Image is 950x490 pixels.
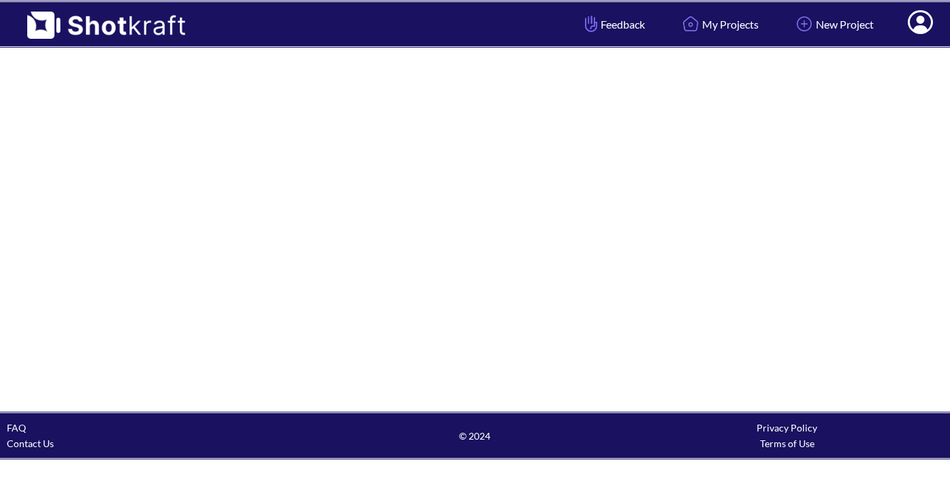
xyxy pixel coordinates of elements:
a: My Projects [669,6,769,42]
span: © 2024 [319,428,631,444]
img: Hand Icon [582,12,601,35]
span: Feedback [582,16,645,32]
div: Privacy Policy [631,420,943,436]
a: FAQ [7,422,26,434]
a: New Project [782,6,884,42]
div: Terms of Use [631,436,943,451]
img: Home Icon [679,12,702,35]
img: Add Icon [793,12,816,35]
a: Contact Us [7,438,54,449]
